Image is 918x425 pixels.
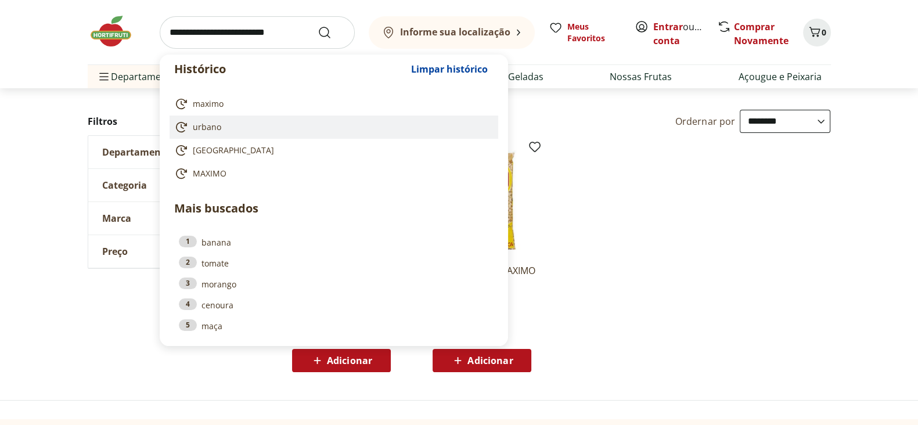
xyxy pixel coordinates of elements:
span: Departamentos [97,63,181,91]
a: Entrar [653,20,683,33]
button: Preço [88,235,262,268]
button: Marca [88,202,262,235]
span: Preço [102,246,128,257]
button: Departamento [88,136,262,168]
span: Marca [102,212,131,224]
div: 1 [179,236,197,247]
span: Limpar histórico [411,64,488,74]
button: Submit Search [318,26,345,39]
span: MAXIMO [193,168,226,179]
img: Hortifruti [88,14,146,49]
a: Meus Favoritos [549,21,621,44]
b: Informe sua localização [400,26,510,38]
div: 2 [179,257,197,268]
button: Carrinho [803,19,831,46]
a: 5maça [179,319,489,332]
p: Histórico [174,61,405,77]
a: Comprar Novamente [734,20,789,47]
label: Ordernar por [675,115,736,128]
span: Departamento [102,146,171,158]
a: 2tomate [179,257,489,269]
a: MAXIMO [174,167,489,181]
button: Categoria [88,169,262,201]
h2: Filtros [88,110,263,133]
span: 0 [822,27,826,38]
a: Açougue e Peixaria [738,70,821,84]
button: Menu [97,63,111,91]
a: urbano [174,120,489,134]
span: Adicionar [327,356,372,365]
div: 4 [179,298,197,310]
span: urbano [193,121,221,133]
input: search [160,16,355,49]
a: Nossas Frutas [610,70,672,84]
a: [GEOGRAPHIC_DATA] [174,143,489,157]
button: Informe sua localização [369,16,535,49]
div: 5 [179,319,197,331]
div: 3 [179,278,197,289]
a: 4cenoura [179,298,489,311]
span: Adicionar [467,356,513,365]
button: Adicionar [433,349,531,372]
a: Criar conta [653,20,717,47]
a: maximo [174,97,489,111]
span: maximo [193,98,224,110]
span: ou [653,20,705,48]
span: [GEOGRAPHIC_DATA] [193,145,274,156]
span: Meus Favoritos [567,21,621,44]
a: 1banana [179,236,489,248]
button: Limpar histórico [405,55,494,83]
span: Categoria [102,179,147,191]
p: Mais buscados [174,200,494,217]
a: 3morango [179,278,489,290]
button: Adicionar [292,349,391,372]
